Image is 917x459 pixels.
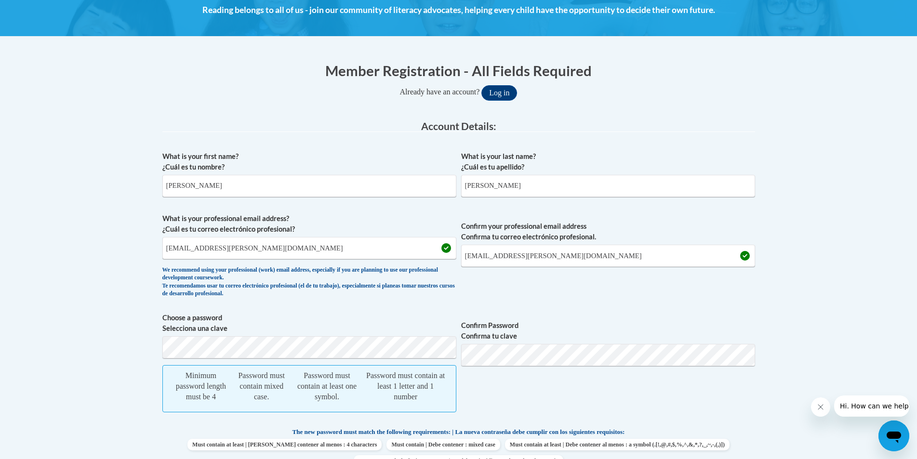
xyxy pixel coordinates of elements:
span: Account Details: [421,120,496,132]
input: Required [461,245,755,267]
input: Metadata input [162,237,456,259]
label: What is your professional email address? ¿Cuál es tu correo electrónico profesional? [162,213,456,235]
input: Metadata input [461,175,755,197]
input: Metadata input [162,175,456,197]
label: What is your last name? ¿Cuál es tu apellido? [461,151,755,172]
span: Must contain at least | [PERSON_NAME] contener al menos : 4 characters [187,439,382,450]
iframe: Message from company [834,395,909,417]
label: Confirm Password Confirma tu clave [461,320,755,341]
div: Password must contain at least 1 letter and 1 number [365,370,446,402]
h1: Member Registration - All Fields Required [162,61,755,80]
label: What is your first name? ¿Cuál es tu nombre? [162,151,456,172]
div: Password must contain at least one symbol. [293,370,360,402]
div: Minimum password length must be 4 [173,370,230,402]
button: Log in [481,85,517,101]
h4: Reading belongs to all of us - join our community of literacy advocates, helping every child have... [162,4,755,16]
iframe: Close message [811,397,830,417]
iframe: Button to launch messaging window [878,420,909,451]
span: Must contain at least | Debe contener al menos : a symbol (.[!,@,#,$,%,^,&,*,?,_,~,-,(,)]) [505,439,730,450]
label: Choose a password Selecciona una clave [162,313,456,334]
label: Confirm your professional email address Confirma tu correo electrónico profesional. [461,221,755,242]
div: Password must contain mixed case. [234,370,289,402]
span: Already have an account? [400,88,480,96]
div: We recommend using your professional (work) email address, especially if you are planning to use ... [162,266,456,298]
span: Must contain | Debe contener : mixed case [386,439,500,450]
span: Hi. How can we help? [6,7,78,14]
span: The new password must match the following requirements: | La nueva contraseña debe cumplir con lo... [292,428,625,436]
